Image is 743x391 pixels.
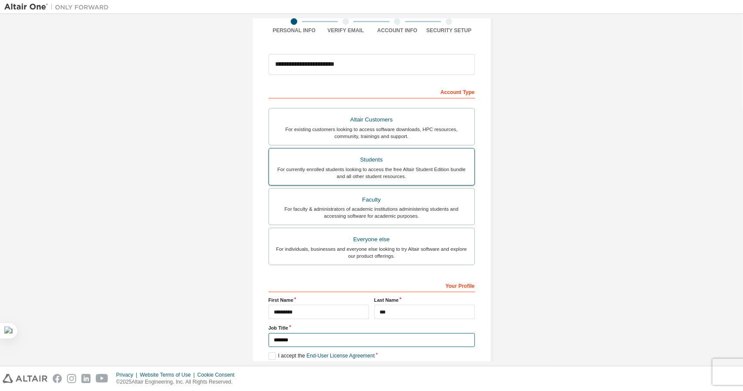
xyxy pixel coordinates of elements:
[197,371,239,378] div: Cookie Consent
[269,27,320,34] div: Personal Info
[67,374,76,383] img: instagram.svg
[274,154,469,166] div: Students
[116,378,240,386] p: © 2025 Altair Engineering, Inc. All Rights Reserved.
[274,166,469,180] div: For currently enrolled students looking to access the free Altair Student Edition bundle and all ...
[4,3,113,11] img: Altair One
[269,297,369,303] label: First Name
[140,371,197,378] div: Website Terms of Use
[274,246,469,260] div: For individuals, businesses and everyone else looking to try Altair software and explore our prod...
[269,278,475,292] div: Your Profile
[320,27,372,34] div: Verify Email
[53,374,62,383] img: facebook.svg
[269,84,475,98] div: Account Type
[374,297,475,303] label: Last Name
[96,374,108,383] img: youtube.svg
[423,27,475,34] div: Security Setup
[269,324,475,331] label: Job Title
[372,27,424,34] div: Account Info
[274,233,469,246] div: Everyone else
[306,353,375,359] a: End-User License Agreement
[3,374,47,383] img: altair_logo.svg
[269,352,375,360] label: I accept the
[116,371,140,378] div: Privacy
[81,374,91,383] img: linkedin.svg
[274,206,469,219] div: For faculty & administrators of academic institutions administering students and accessing softwa...
[274,114,469,126] div: Altair Customers
[274,126,469,140] div: For existing customers looking to access software downloads, HPC resources, community, trainings ...
[274,194,469,206] div: Faculty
